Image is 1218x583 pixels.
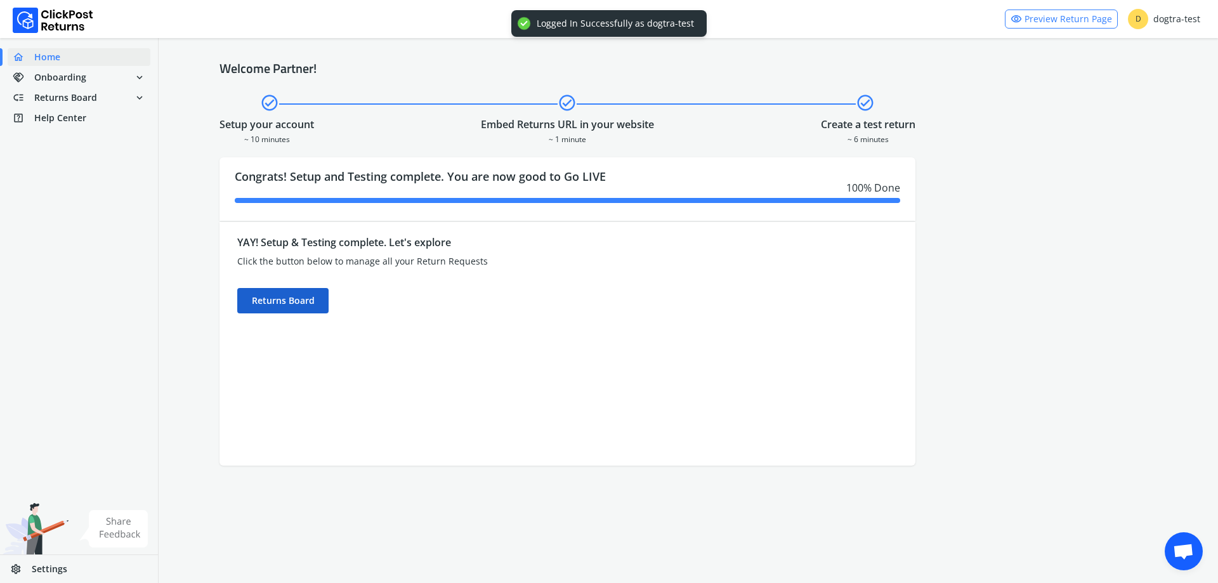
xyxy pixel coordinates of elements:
span: Help Center [34,112,86,124]
span: low_priority [13,89,34,107]
div: Setup your account [219,117,314,132]
div: 100 % Done [235,180,900,195]
div: Returns Board [237,288,329,313]
span: Home [34,51,60,63]
a: homeHome [8,48,150,66]
img: share feedback [79,510,148,547]
span: home [13,48,34,66]
div: dogtra-test [1128,9,1200,29]
h4: Welcome Partner! [219,61,1157,76]
div: ~ 10 minutes [219,132,314,145]
span: expand_more [134,89,145,107]
span: D [1128,9,1148,29]
div: ~ 1 minute [481,132,654,145]
span: expand_more [134,69,145,86]
div: Click the button below to manage all your Return Requests [237,255,723,268]
div: YAY! Setup & Testing complete. Let's explore [237,235,723,250]
img: Logo [13,8,93,33]
span: check_circle [260,91,279,114]
a: visibilityPreview Return Page [1005,10,1118,29]
span: Settings [32,563,67,575]
a: Open chat [1165,532,1203,570]
a: help_centerHelp Center [8,109,150,127]
span: Onboarding [34,71,86,84]
div: ~ 6 minutes [821,132,915,145]
span: visibility [1011,10,1022,28]
span: handshake [13,69,34,86]
span: settings [10,560,32,578]
span: check_circle [856,91,875,114]
span: help_center [13,109,34,127]
div: Logged In Successfully as dogtra-test [537,18,694,29]
div: Congrats! Setup and Testing complete. You are now good to Go LIVE [219,157,915,221]
div: Embed Returns URL in your website [481,117,654,132]
span: Returns Board [34,91,97,104]
div: Create a test return [821,117,915,132]
span: check_circle [558,91,577,114]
